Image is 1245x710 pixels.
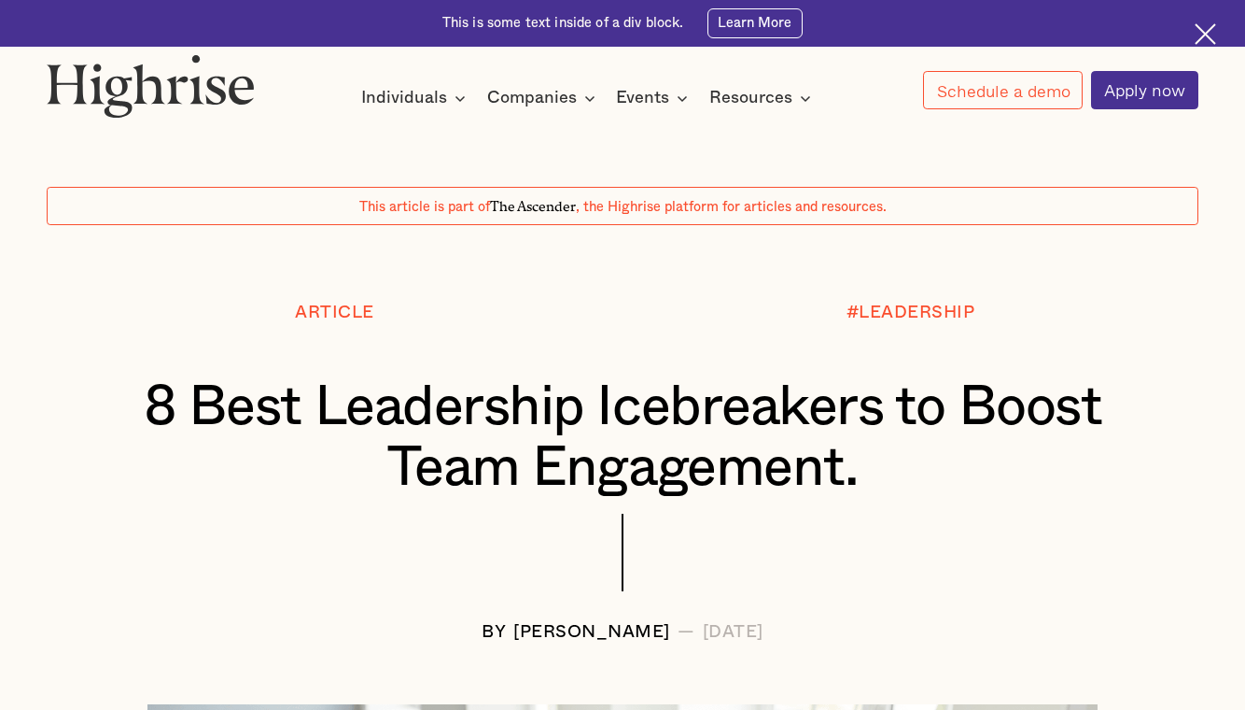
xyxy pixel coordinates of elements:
[442,14,684,33] div: This is some text inside of a div block.
[576,200,887,214] span: , the Highrise platform for articles and resources.
[47,54,255,117] img: Highrise logo
[846,304,975,323] div: #LEADERSHIP
[707,8,804,38] a: Learn More
[482,623,506,643] div: BY
[923,71,1083,109] a: Schedule a demo
[703,623,763,643] div: [DATE]
[1195,23,1216,45] img: Cross icon
[487,87,577,109] div: Companies
[359,200,490,214] span: This article is part of
[513,623,670,643] div: [PERSON_NAME]
[678,623,695,643] div: —
[490,195,576,212] span: The Ascender
[709,87,792,109] div: Resources
[361,87,447,109] div: Individuals
[616,87,669,109] div: Events
[295,304,374,323] div: Article
[1091,71,1198,109] a: Apply now
[94,377,1150,500] h1: 8 Best Leadership Icebreakers to Boost Team Engagement.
